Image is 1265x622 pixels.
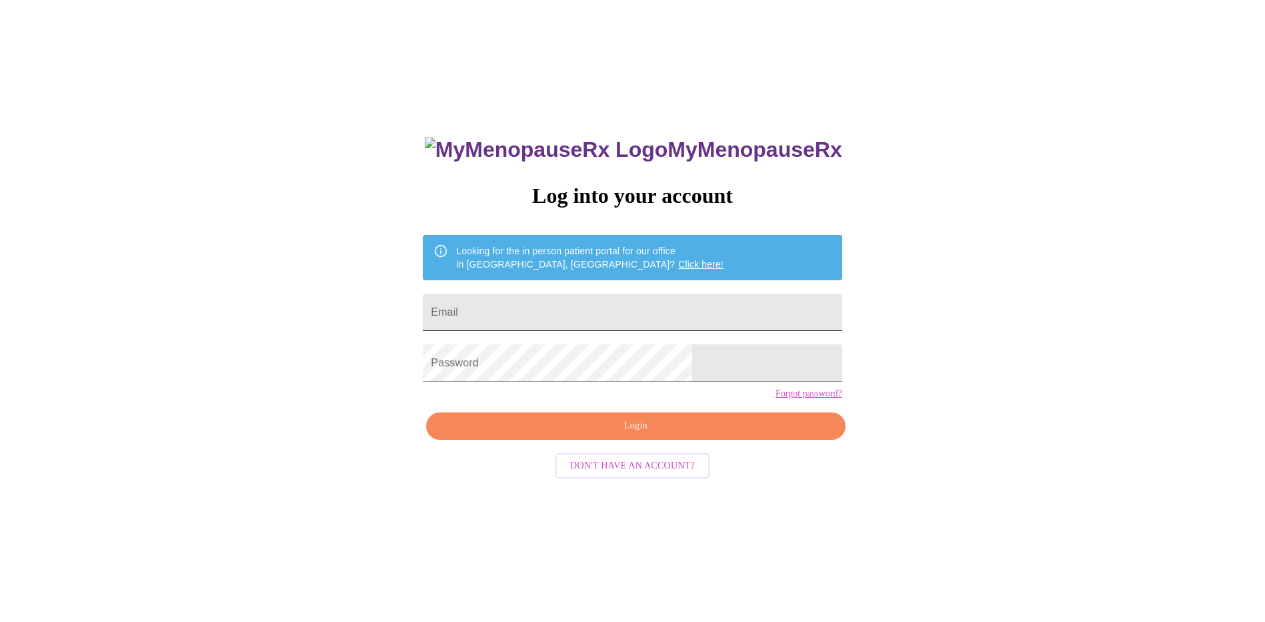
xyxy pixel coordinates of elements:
h3: MyMenopauseRx [425,137,842,162]
a: Don't have an account? [552,459,713,471]
span: Login [441,418,830,434]
span: Don't have an account? [570,458,695,475]
a: Click here! [678,259,724,270]
h3: Log into your account [423,184,842,208]
div: Looking for the in person patient portal for our office in [GEOGRAPHIC_DATA], [GEOGRAPHIC_DATA]? [456,239,724,276]
button: Login [426,412,845,440]
button: Don't have an account? [555,453,710,479]
a: Forgot password? [776,388,842,399]
img: MyMenopauseRx Logo [425,137,668,162]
